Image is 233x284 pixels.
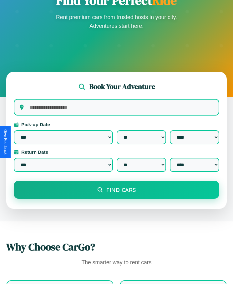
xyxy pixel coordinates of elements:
p: Rent premium cars from trusted hosts in your city. Adventures start here. [54,13,179,30]
h2: Book Your Adventure [89,82,155,91]
p: The smarter way to rent cars [6,258,227,268]
label: Return Date [14,149,219,155]
h2: Why Choose CarGo? [6,240,227,254]
button: Find Cars [14,181,219,199]
div: Give Feedback [3,129,8,155]
label: Pick-up Date [14,122,219,127]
